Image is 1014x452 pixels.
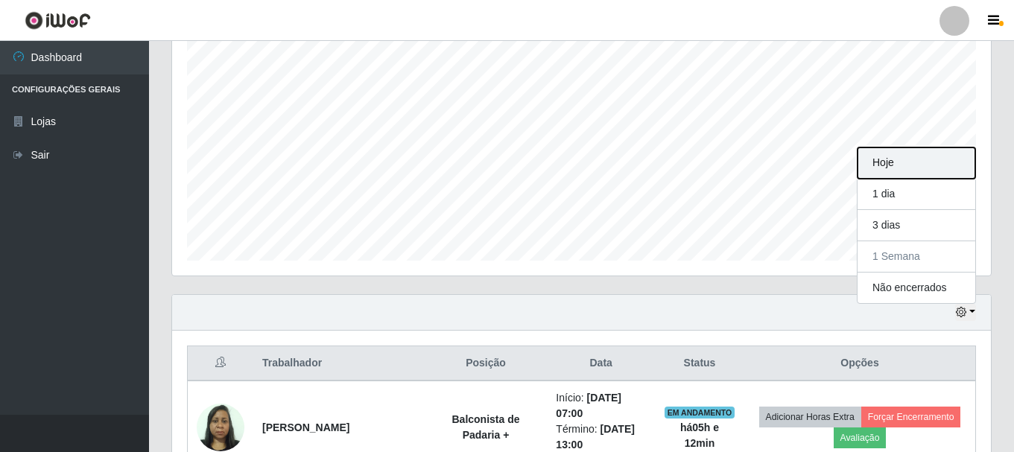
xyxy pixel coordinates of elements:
span: EM ANDAMENTO [665,407,735,418]
button: Avaliação [834,427,887,448]
strong: Balconista de Padaria + [452,413,520,441]
img: CoreUI Logo [25,11,91,30]
th: Posição [425,346,548,381]
th: Status [655,346,744,381]
strong: [PERSON_NAME] [262,421,349,433]
button: 1 Semana [858,241,975,273]
time: [DATE] 07:00 [556,392,621,419]
th: Data [547,346,655,381]
th: Trabalhador [253,346,425,381]
strong: há 05 h e 12 min [680,421,719,449]
button: Adicionar Horas Extra [759,407,861,427]
th: Opções [744,346,975,381]
li: Início: [556,390,646,421]
button: 1 dia [858,179,975,210]
button: Forçar Encerramento [861,407,961,427]
button: Não encerrados [858,273,975,303]
button: Hoje [858,147,975,179]
button: 3 dias [858,210,975,241]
